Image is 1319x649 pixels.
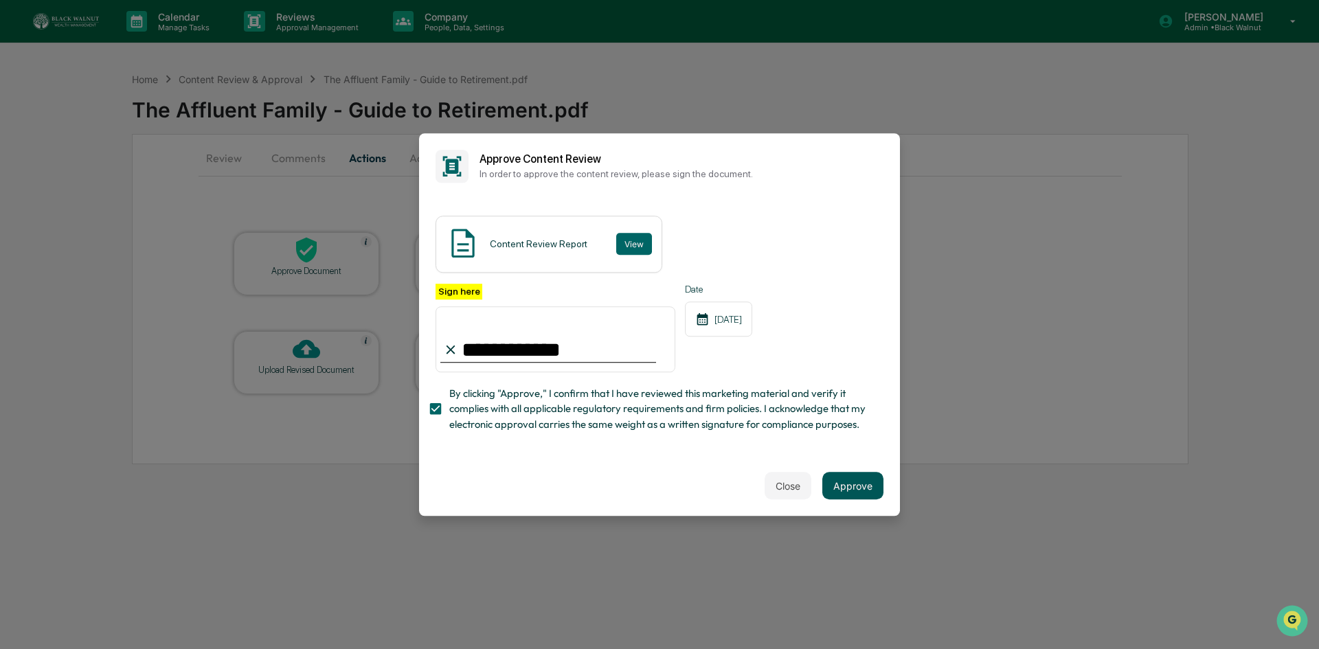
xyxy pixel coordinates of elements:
[1275,604,1312,641] iframe: Open customer support
[8,194,92,218] a: 🔎Data Lookup
[14,105,38,130] img: 1746055101610-c473b297-6a78-478c-a979-82029cc54cd1
[480,152,883,166] h2: Approve Content Review
[14,29,250,51] p: How can we help?
[436,284,482,299] label: Sign here
[8,168,94,192] a: 🖐️Preclearance
[685,301,752,337] div: [DATE]
[480,168,883,179] p: In order to approve the content review, please sign the document.
[685,284,752,295] label: Date
[27,173,89,187] span: Preclearance
[97,232,166,243] a: Powered byPylon
[137,233,166,243] span: Pylon
[14,201,25,212] div: 🔎
[47,119,174,130] div: We're available if you need us!
[234,109,250,126] button: Start new chat
[449,386,872,432] span: By clicking "Approve," I confirm that I have reviewed this marketing material and verify it compl...
[765,472,811,499] button: Close
[94,168,176,192] a: 🗄️Attestations
[47,105,225,119] div: Start new chat
[100,174,111,185] div: 🗄️
[616,233,652,255] button: View
[490,238,587,249] div: Content Review Report
[446,226,480,260] img: Document Icon
[14,174,25,185] div: 🖐️
[113,173,170,187] span: Attestations
[822,472,883,499] button: Approve
[27,199,87,213] span: Data Lookup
